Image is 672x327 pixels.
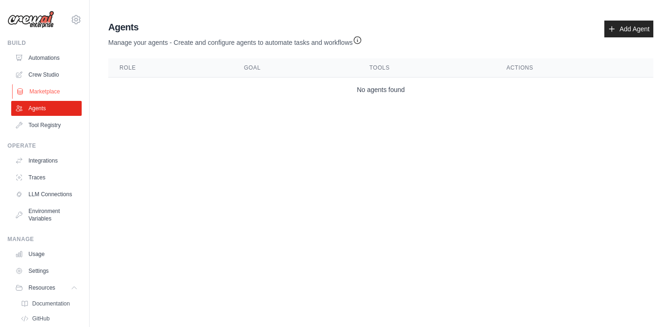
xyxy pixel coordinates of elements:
a: GitHub [17,312,82,325]
th: Role [108,58,233,78]
div: Operate [7,142,82,149]
th: Actions [495,58,653,78]
span: Resources [28,284,55,291]
img: Logo [7,11,54,28]
a: Marketplace [12,84,83,99]
div: Manage [7,235,82,243]
a: Settings [11,263,82,278]
button: Resources [11,280,82,295]
a: Agents [11,101,82,116]
a: LLM Connections [11,187,82,202]
th: Goal [233,58,358,78]
div: Build [7,39,82,47]
a: Usage [11,247,82,262]
td: No agents found [108,78,653,102]
th: Tools [358,58,496,78]
a: Integrations [11,153,82,168]
a: Documentation [17,297,82,310]
a: Crew Studio [11,67,82,82]
h2: Agents [108,21,362,34]
span: GitHub [32,315,49,322]
a: Tool Registry [11,118,82,133]
a: Add Agent [604,21,653,37]
a: Environment Variables [11,204,82,226]
span: Documentation [32,300,70,307]
p: Manage your agents - Create and configure agents to automate tasks and workflows [108,34,362,47]
a: Traces [11,170,82,185]
a: Automations [11,50,82,65]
